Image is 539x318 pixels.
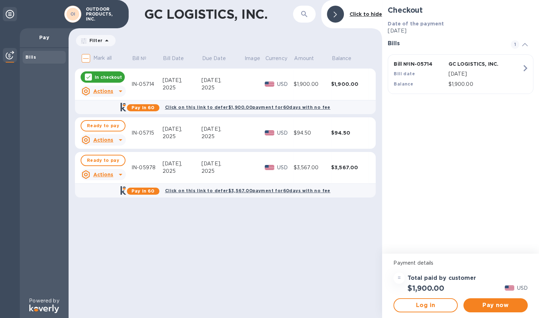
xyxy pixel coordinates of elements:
[350,11,382,17] b: Click to hide
[132,55,156,62] span: Bill №
[163,133,201,140] div: 2025
[29,297,59,305] p: Powered by
[294,55,323,62] span: Amount
[163,55,184,62] p: Bill Date
[294,129,331,137] div: $94.50
[86,7,121,22] p: OUTDOOR PRODUCTS, INC.
[294,81,331,88] div: $1,900.00
[131,105,154,110] b: Pay in 60
[163,77,201,84] div: [DATE],
[165,188,330,193] b: Click on this link to defer $3,567.00 payment for 60 days with no fee
[394,71,415,76] b: Bill date
[163,84,201,92] div: 2025
[165,105,330,110] b: Click on this link to defer $1,900.00 payment for 60 days with no fee
[511,40,519,49] span: 1
[469,301,522,310] span: Pay now
[265,165,274,170] img: USD
[277,81,294,88] p: USD
[331,129,369,136] div: $94.50
[93,54,112,62] p: Mark all
[95,74,122,80] p: In checkout
[202,55,235,62] span: Due Date
[201,77,244,84] div: [DATE],
[388,54,533,94] button: Bill №IN-05714GC LOGISTICS, INC.Bill date[DATE]Balance$1,900.00
[87,122,119,130] span: Ready to pay
[388,27,533,35] p: [DATE]
[81,120,125,131] button: Ready to pay
[393,298,458,312] button: Log in
[132,55,147,62] p: Bill №
[163,125,201,133] div: [DATE],
[517,284,528,292] p: USD
[448,70,522,78] p: [DATE]
[131,129,163,137] div: IN-05715
[505,285,514,290] img: USD
[131,164,163,171] div: IN-05978
[277,164,294,171] p: USD
[400,301,451,310] span: Log in
[265,130,274,135] img: USD
[93,137,113,143] u: Actions
[394,60,445,67] p: Bill № IN-05714
[201,133,244,140] div: 2025
[448,81,522,88] p: $1,900.00
[201,125,244,133] div: [DATE],
[201,84,244,92] div: 2025
[332,55,361,62] span: Balance
[393,272,405,284] div: =
[277,129,294,137] p: USD
[81,155,125,166] button: Ready to pay
[201,160,244,167] div: [DATE],
[332,55,352,62] p: Balance
[448,60,500,67] p: GC LOGISTICS, INC.
[87,37,102,43] p: Filter
[408,284,444,293] h2: $1,900.00
[93,172,113,177] u: Actions
[265,55,287,62] p: Currency
[25,34,63,41] p: Pay
[388,21,444,26] b: Date of the payment
[388,40,502,47] h3: Bills
[294,164,331,171] div: $3,567.00
[245,55,260,62] p: Image
[131,188,154,194] b: Pay in 60
[388,6,533,14] h2: Checkout
[70,11,76,17] b: OI
[294,55,314,62] p: Amount
[144,7,281,22] h1: GC LOGISTICS, INC.
[202,55,226,62] p: Due Date
[331,164,369,171] div: $3,567.00
[163,167,201,175] div: 2025
[25,54,36,60] b: Bills
[393,259,528,267] p: Payment details
[201,167,244,175] div: 2025
[163,55,193,62] span: Bill Date
[131,81,163,88] div: IN-05714
[394,81,413,87] b: Balance
[408,275,476,282] h3: Total paid by customer
[331,81,369,88] div: $1,900.00
[265,82,274,87] img: USD
[463,298,528,312] button: Pay now
[163,160,201,167] div: [DATE],
[93,88,113,94] u: Actions
[87,156,119,165] span: Ready to pay
[29,305,59,313] img: Logo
